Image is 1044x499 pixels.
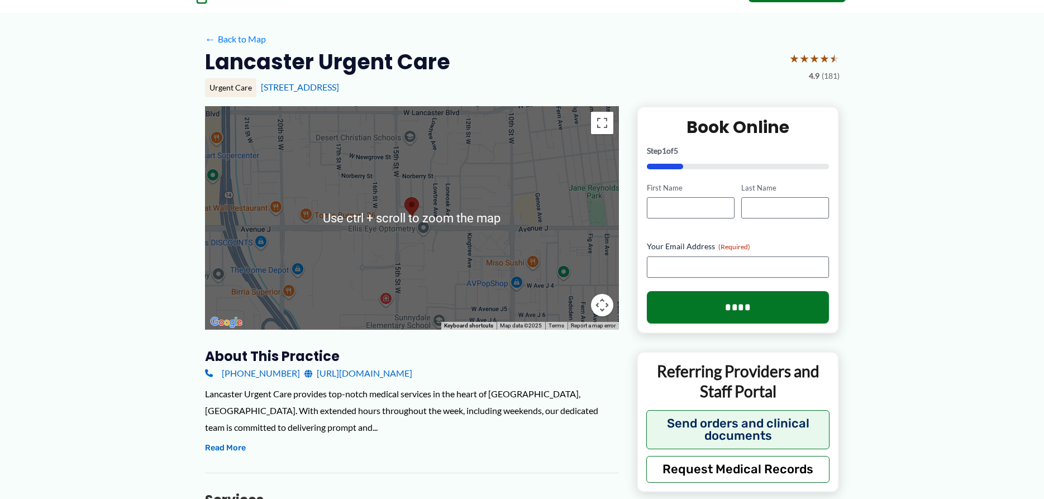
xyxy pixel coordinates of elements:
button: Map camera controls [591,294,613,316]
span: (181) [822,69,840,83]
img: Google [208,315,245,330]
label: First Name [647,183,735,193]
a: [URL][DOMAIN_NAME] [304,365,412,382]
p: Step of [647,147,830,155]
span: ★ [799,48,809,69]
div: Urgent Care [205,78,256,97]
span: ★ [789,48,799,69]
a: Terms (opens in new tab) [549,322,564,329]
a: Report a map error [571,322,616,329]
span: ★ [809,48,819,69]
span: Map data ©2025 [500,322,542,329]
a: Open this area in Google Maps (opens a new window) [208,315,245,330]
span: (Required) [718,243,750,251]
a: [PHONE_NUMBER] [205,365,300,382]
span: 5 [674,146,678,155]
h3: About this practice [205,348,619,365]
span: ← [205,34,216,44]
button: Request Medical Records [646,456,830,483]
button: Read More [205,441,246,455]
button: Send orders and clinical documents [646,410,830,449]
h2: Book Online [647,116,830,138]
button: Toggle fullscreen view [591,112,613,134]
label: Last Name [741,183,829,193]
div: Lancaster Urgent Care provides top-notch medical services in the heart of [GEOGRAPHIC_DATA], [GEO... [205,386,619,435]
span: 1 [662,146,666,155]
span: 4.9 [809,69,819,83]
h2: Lancaster Urgent Care [205,48,450,75]
a: ←Back to Map [205,31,266,47]
label: Your Email Address [647,241,830,252]
button: Keyboard shortcuts [444,322,493,330]
p: Referring Providers and Staff Portal [646,361,830,402]
span: ★ [830,48,840,69]
span: ★ [819,48,830,69]
a: [STREET_ADDRESS] [261,82,339,92]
